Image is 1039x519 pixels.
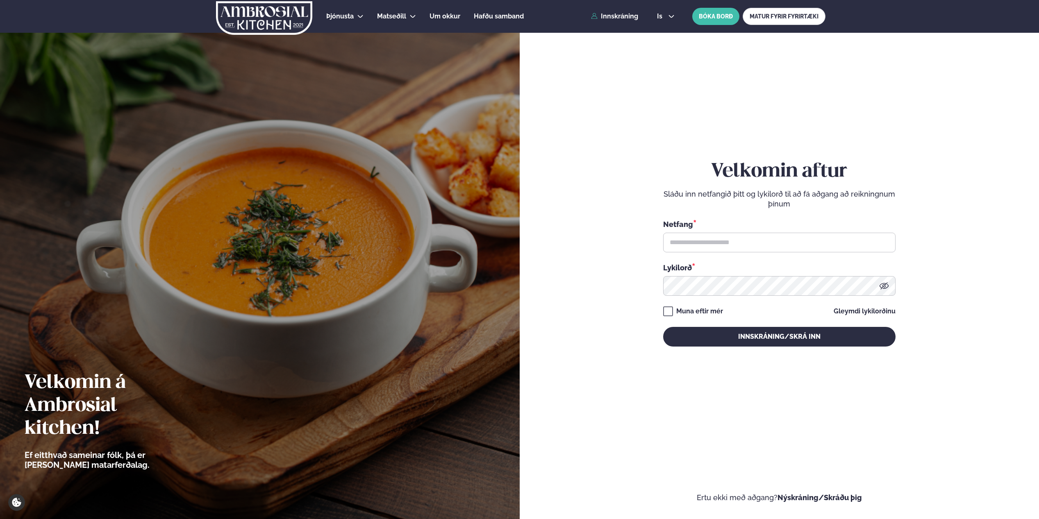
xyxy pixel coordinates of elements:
[692,8,739,25] button: BÓKA BORÐ
[215,1,313,35] img: logo
[544,493,1015,503] p: Ertu ekki með aðgang?
[430,12,460,20] span: Um okkur
[430,11,460,21] a: Um okkur
[25,450,195,470] p: Ef eitthvað sameinar fólk, þá er [PERSON_NAME] matarferðalag.
[663,189,896,209] p: Sláðu inn netfangið þitt og lykilorð til að fá aðgang að reikningnum þínum
[834,308,896,315] a: Gleymdi lykilorðinu
[663,327,896,347] button: Innskráning/Skrá inn
[377,12,406,20] span: Matseðill
[25,372,195,440] h2: Velkomin á Ambrosial kitchen!
[778,493,862,502] a: Nýskráning/Skráðu þig
[377,11,406,21] a: Matseðill
[8,494,25,511] a: Cookie settings
[743,8,825,25] a: MATUR FYRIR FYRIRTÆKI
[663,160,896,183] h2: Velkomin aftur
[474,11,524,21] a: Hafðu samband
[326,11,354,21] a: Þjónusta
[663,262,896,273] div: Lykilorð
[474,12,524,20] span: Hafðu samband
[663,219,896,229] div: Netfang
[657,13,665,20] span: is
[326,12,354,20] span: Þjónusta
[591,13,638,20] a: Innskráning
[650,13,681,20] button: is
